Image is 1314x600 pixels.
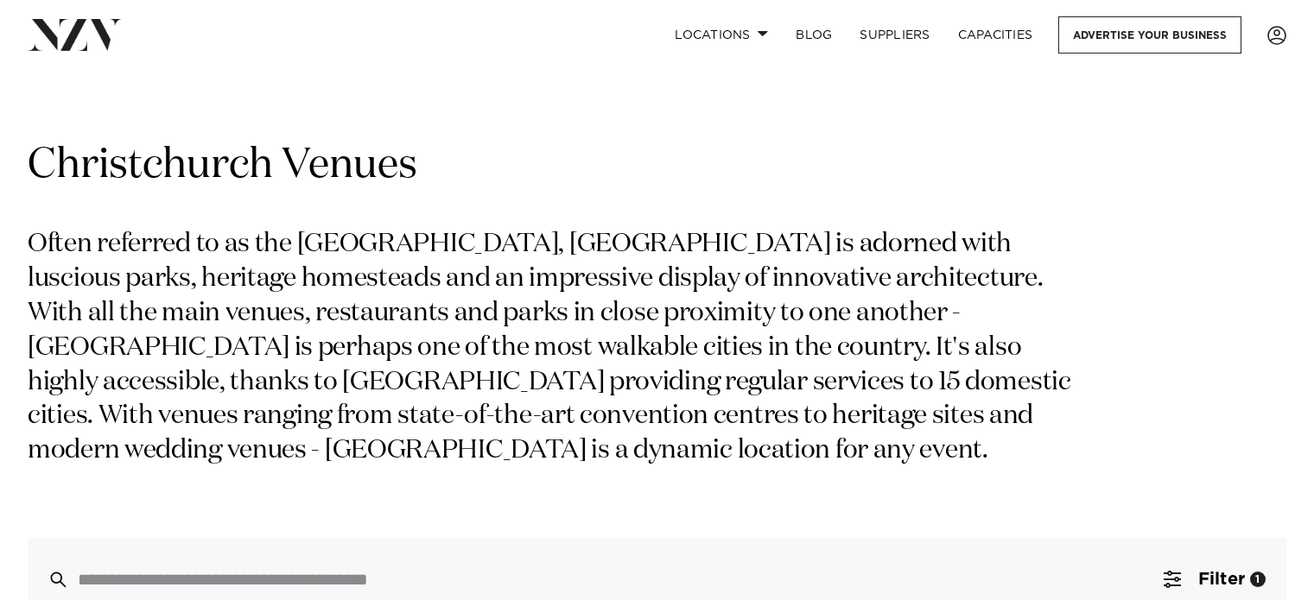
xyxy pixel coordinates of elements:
a: BLOG [782,16,846,54]
h1: Christchurch Venues [28,139,1286,193]
a: Capacities [944,16,1047,54]
div: 1 [1250,572,1266,587]
img: nzv-logo.png [28,19,122,50]
a: SUPPLIERS [846,16,943,54]
span: Filter [1198,571,1245,588]
a: Advertise your business [1058,16,1241,54]
a: Locations [661,16,782,54]
p: Often referred to as the [GEOGRAPHIC_DATA], [GEOGRAPHIC_DATA] is adorned with luscious parks, her... [28,228,1095,469]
